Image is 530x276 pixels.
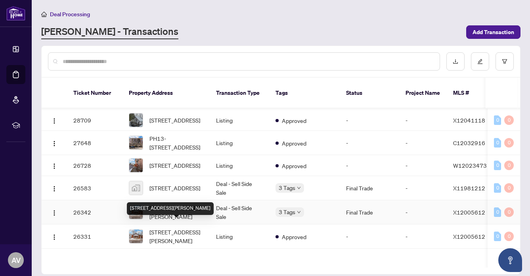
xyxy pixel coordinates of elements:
[504,183,514,193] div: 0
[282,116,306,125] span: Approved
[453,233,485,240] span: X12005612
[494,115,501,125] div: 0
[67,176,122,200] td: 26583
[340,176,399,200] td: Final Trade
[129,181,143,195] img: thumbnail-img
[473,26,514,38] span: Add Transaction
[67,78,122,109] th: Ticket Number
[48,136,61,149] button: Logo
[399,78,447,109] th: Project Name
[122,78,210,109] th: Property Address
[494,161,501,170] div: 0
[494,138,501,148] div: 0
[502,59,507,64] span: filter
[399,176,447,200] td: -
[282,232,306,241] span: Approved
[129,159,143,172] img: thumbnail-img
[340,200,399,224] td: Final Trade
[340,224,399,249] td: -
[496,52,514,71] button: filter
[494,183,501,193] div: 0
[282,161,306,170] span: Approved
[210,131,269,155] td: Listing
[498,248,522,272] button: Open asap
[466,25,520,39] button: Add Transaction
[297,210,301,214] span: down
[51,210,57,216] img: Logo
[477,59,483,64] span: edit
[149,116,200,125] span: [STREET_ADDRESS]
[210,155,269,176] td: Listing
[399,224,447,249] td: -
[269,78,340,109] th: Tags
[399,131,447,155] td: -
[51,163,57,169] img: Logo
[11,255,21,266] span: AV
[67,110,122,131] td: 28709
[149,134,203,151] span: PH13-[STREET_ADDRESS]
[51,234,57,240] img: Logo
[297,186,301,190] span: down
[67,155,122,176] td: 26728
[48,159,61,172] button: Logo
[48,230,61,243] button: Logo
[67,200,122,224] td: 26342
[51,118,57,124] img: Logo
[340,78,399,109] th: Status
[453,59,458,64] span: download
[504,115,514,125] div: 0
[504,138,514,148] div: 0
[149,161,200,170] span: [STREET_ADDRESS]
[50,11,90,18] span: Deal Processing
[129,230,143,243] img: thumbnail-img
[67,224,122,249] td: 26331
[51,140,57,147] img: Logo
[453,117,485,124] span: X12041118
[279,207,295,217] span: 3 Tags
[279,183,295,192] span: 3 Tags
[504,232,514,241] div: 0
[282,139,306,148] span: Approved
[149,228,203,245] span: [STREET_ADDRESS][PERSON_NAME]
[399,200,447,224] td: -
[6,6,25,21] img: logo
[48,114,61,126] button: Logo
[129,113,143,127] img: thumbnail-img
[494,232,501,241] div: 0
[129,136,143,149] img: thumbnail-img
[453,162,487,169] span: W12023473
[453,209,485,216] span: X12005612
[41,25,178,39] a: [PERSON_NAME] - Transactions
[48,206,61,218] button: Logo
[67,131,122,155] td: 27648
[504,207,514,217] div: 0
[340,155,399,176] td: -
[210,224,269,249] td: Listing
[210,176,269,200] td: Deal - Sell Side Sale
[446,52,465,71] button: download
[453,139,485,146] span: C12032916
[41,11,47,17] span: home
[399,110,447,131] td: -
[504,161,514,170] div: 0
[471,52,489,71] button: edit
[48,182,61,194] button: Logo
[340,131,399,155] td: -
[127,202,214,215] div: [STREET_ADDRESS][PERSON_NAME]
[149,184,200,192] span: [STREET_ADDRESS]
[51,186,57,192] img: Logo
[210,78,269,109] th: Transaction Type
[447,78,494,109] th: MLS #
[453,184,485,192] span: X11981212
[494,207,501,217] div: 0
[210,110,269,131] td: Listing
[340,110,399,131] td: -
[399,155,447,176] td: -
[210,200,269,224] td: Deal - Sell Side Sale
